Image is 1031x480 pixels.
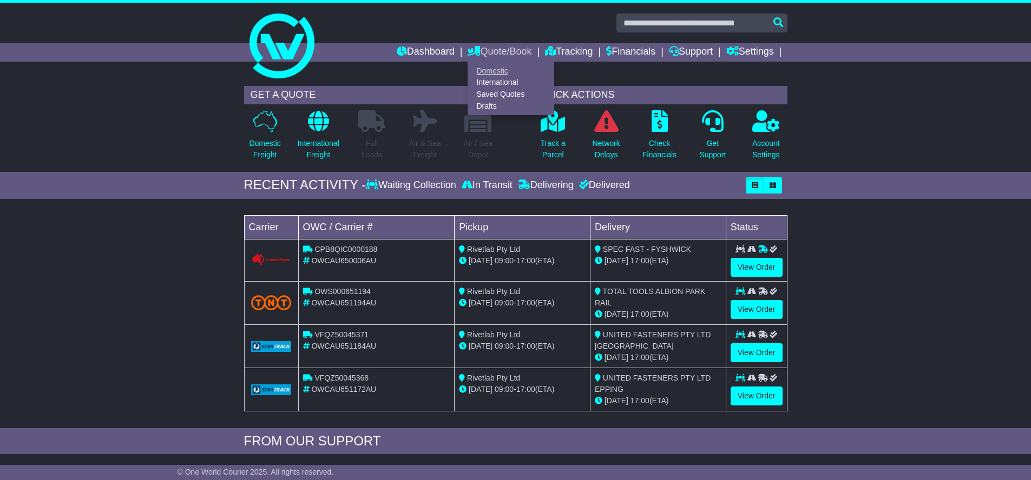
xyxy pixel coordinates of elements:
[592,138,620,161] p: Network Delays
[731,343,783,362] a: View Order
[459,341,586,352] div: - (ETA)
[358,138,385,161] p: Full Loads
[495,256,514,265] span: 09:00
[495,385,514,394] span: 09:00
[251,341,292,352] img: GetCarrierServiceLogo
[699,138,726,161] p: Get Support
[576,179,630,191] div: Delivered
[545,43,593,62] a: Tracking
[605,396,628,405] span: [DATE]
[516,342,535,350] span: 17:00
[251,384,292,395] img: GetCarrierServiceLogo
[731,386,783,405] a: View Order
[541,138,566,161] p: Track a Parcel
[631,310,649,318] span: 17:00
[468,89,554,101] a: Saved Quotes
[605,353,628,362] span: [DATE]
[409,138,441,161] p: Air & Sea Freight
[631,353,649,362] span: 17:00
[605,310,628,318] span: [DATE]
[726,43,774,62] a: Settings
[495,342,514,350] span: 09:00
[642,110,677,166] a: CheckFinancials
[467,330,520,339] span: Rivetlab Pty Ltd
[469,256,492,265] span: [DATE]
[366,179,458,191] div: Waiting Collection
[459,384,586,395] div: - (ETA)
[455,215,590,239] td: Pickup
[595,309,721,320] div: (ETA)
[459,297,586,309] div: - (ETA)
[459,255,586,266] div: - (ETA)
[642,138,677,161] p: Check Financials
[468,77,554,89] a: International
[532,86,787,104] div: QUICK ACTIONS
[297,110,340,166] a: InternationalFreight
[603,245,691,254] span: SPEC FAST - FYSHWICK
[540,110,566,166] a: Track aParcel
[244,86,500,104] div: GET A QUOTE
[469,342,492,350] span: [DATE]
[592,110,620,166] a: NetworkDelays
[244,215,298,239] td: Carrier
[495,298,514,307] span: 09:00
[251,254,292,266] img: GetCarrierServiceLogo
[469,385,492,394] span: [DATE]
[311,385,376,394] span: OWCAU651172AU
[244,434,787,449] div: FROM OUR SUPPORT
[731,258,783,277] a: View Order
[467,374,520,382] span: Rivetlab Pty Ltd
[469,298,492,307] span: [DATE]
[311,298,376,307] span: OWCAU651194AU
[249,138,280,161] p: Domestic Freight
[590,215,726,239] td: Delivery
[178,468,334,476] span: © One World Courier 2025. All rights reserved.
[731,300,783,319] a: View Order
[595,374,711,394] span: UNITED FASTENERS PTY LTD EPPING
[516,385,535,394] span: 17:00
[752,110,780,166] a: AccountSettings
[699,110,726,166] a: GetSupport
[467,287,520,296] span: Rivetlab Pty Ltd
[468,62,554,115] div: Quote/Book
[515,179,576,191] div: Delivering
[298,138,339,161] p: International Freight
[468,100,554,112] a: Drafts
[516,256,535,265] span: 17:00
[468,65,554,77] a: Domestic
[595,255,721,266] div: (ETA)
[459,179,515,191] div: In Transit
[314,287,371,296] span: OWS000651194
[464,138,493,161] p: Air / Sea Depot
[516,298,535,307] span: 17:00
[467,245,520,254] span: Rivetlab Pty Ltd
[468,43,531,62] a: Quote/Book
[248,110,281,166] a: DomesticFreight
[311,342,376,350] span: OWCAU651184AU
[669,43,713,62] a: Support
[752,138,780,161] p: Account Settings
[244,177,366,193] div: RECENT ACTIVITY -
[311,256,376,265] span: OWCAU650006AU
[595,330,711,350] span: UNITED FASTENERS PTY LTD [GEOGRAPHIC_DATA]
[726,215,787,239] td: Status
[605,256,628,265] span: [DATE]
[595,395,721,406] div: (ETA)
[397,43,455,62] a: Dashboard
[631,256,649,265] span: 17:00
[595,352,721,363] div: (ETA)
[631,396,649,405] span: 17:00
[251,295,292,310] img: TNT_Domestic.png
[314,374,369,382] span: VFQZ50045368
[314,245,377,254] span: CPB8QIC0000188
[314,330,369,339] span: VFQZ50045371
[595,287,705,307] span: TOTAL TOOLS ALBION PARK RAIL
[606,43,655,62] a: Financials
[298,215,455,239] td: OWC / Carrier #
